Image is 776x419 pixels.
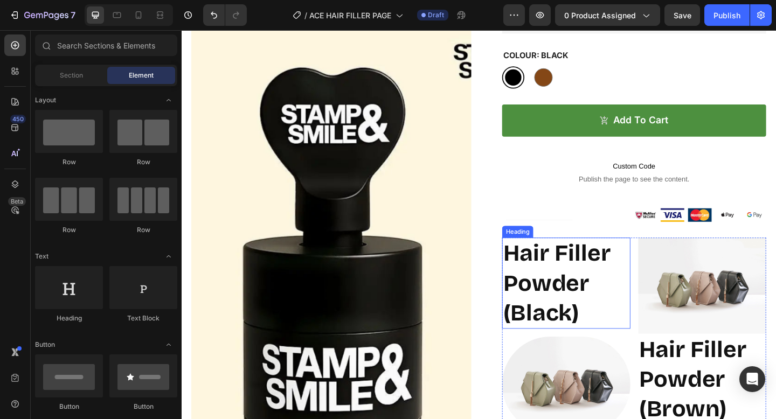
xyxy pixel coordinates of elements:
[129,71,154,80] span: Element
[160,92,177,109] span: Toggle open
[109,157,177,167] div: Row
[580,193,606,208] img: gempages_544302629908382558-8e3574a7-9e78-45e0-b5d9-16f00e3e9342.png
[8,197,26,206] div: Beta
[491,193,517,208] img: gempages_544302629908382558-ad4bccf3-1a19-46cb-9e3f-a41f65999d72.png
[10,115,26,123] div: 450
[739,366,765,392] div: Open Intercom Messenger
[60,71,83,80] span: Section
[35,34,177,56] input: Search Sections & Elements
[428,10,444,20] span: Draft
[182,30,776,419] iframe: To enrich screen reader interactions, please activate Accessibility in Grammarly extension settings
[351,214,380,224] div: Heading
[35,340,55,350] span: Button
[349,21,422,34] legend: Colour: Black
[109,313,177,323] div: Text Block
[610,193,636,208] img: gempages_544302629908382558-f714485f-32de-4b5a-84f1-1ada3678b3ab.png
[4,4,80,26] button: 7
[35,157,103,167] div: Row
[304,10,307,21] span: /
[35,252,48,261] span: Text
[109,402,177,411] div: Button
[35,225,103,235] div: Row
[349,81,636,116] button: Add to cart
[109,225,177,235] div: Row
[704,4,750,26] button: Publish
[160,336,177,353] span: Toggle open
[497,226,636,330] img: image_demo.jpg
[203,4,247,26] div: Undo/Redo
[35,95,56,105] span: Layout
[674,11,691,20] span: Save
[349,142,636,155] span: Custom Code
[35,402,103,411] div: Button
[521,193,547,208] img: gempages_544302629908382558-3e79346c-a0cb-45c9-8e7a-d2ebbbe563a9.png
[555,4,660,26] button: 0 product assigned
[349,157,636,167] span: Publish the page to see the content.
[349,226,488,324] h2: Hair Filler Powder (Black)
[713,10,740,21] div: Publish
[564,10,636,21] span: 0 product assigned
[309,10,391,21] span: ACE HAIR FILLER PAGE
[469,92,530,105] div: Add to cart
[71,9,75,22] p: 7
[35,313,103,323] div: Heading
[664,4,700,26] button: Save
[551,193,577,208] img: gempages_544302629908382558-f8d8b85f-a9ab-4660-9cc6-525fa87dac55.png
[160,248,177,265] span: Toggle open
